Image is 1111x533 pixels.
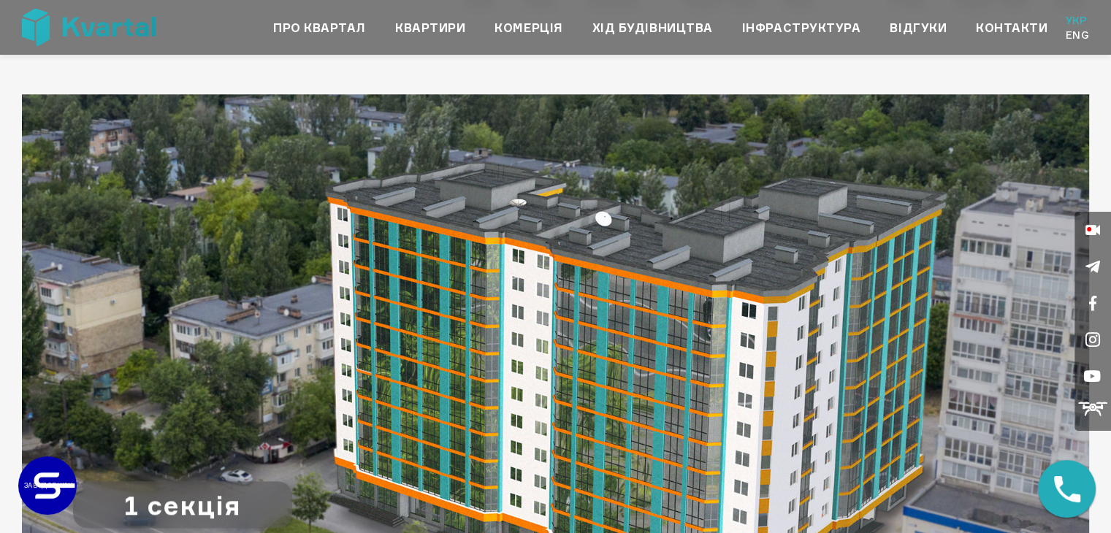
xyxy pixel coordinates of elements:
[24,481,73,489] text: ЗАБУДОВНИК
[22,9,156,46] img: Kvartal
[1065,28,1089,42] a: Eng
[73,481,292,528] button: 1 секція
[592,19,713,37] a: Хід будівництва
[495,19,562,37] a: Комерція
[976,19,1047,37] a: Контакти
[273,19,366,37] a: Про квартал
[742,19,861,37] a: Інфраструктура
[395,19,465,37] a: Квартири
[18,456,77,515] a: ЗАБУДОВНИК
[890,19,947,37] a: Відгуки
[1065,13,1089,28] a: Укр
